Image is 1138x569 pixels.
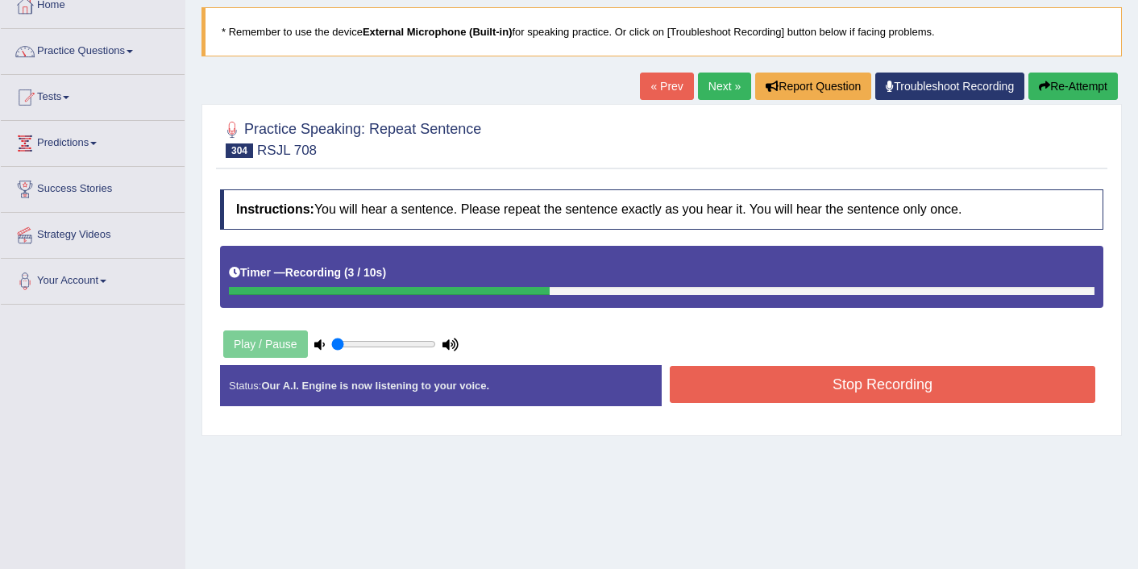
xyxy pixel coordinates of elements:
a: Predictions [1,121,185,161]
b: Recording [285,266,341,279]
a: Success Stories [1,167,185,207]
blockquote: * Remember to use the device for speaking practice. Or click on [Troubleshoot Recording] button b... [201,7,1122,56]
span: 304 [226,143,253,158]
b: ( [344,266,348,279]
small: RSJL 708 [257,143,317,158]
b: 3 / 10s [348,266,383,279]
a: Practice Questions [1,29,185,69]
button: Stop Recording [670,366,1095,403]
div: Status: [220,365,662,406]
a: Tests [1,75,185,115]
b: Instructions: [236,202,314,216]
a: Next » [698,73,751,100]
a: Strategy Videos [1,213,185,253]
h5: Timer — [229,267,386,279]
strong: Our A.I. Engine is now listening to your voice. [261,380,489,392]
button: Report Question [755,73,871,100]
a: Troubleshoot Recording [875,73,1024,100]
button: Re-Attempt [1028,73,1118,100]
h4: You will hear a sentence. Please repeat the sentence exactly as you hear it. You will hear the se... [220,189,1103,230]
b: ) [382,266,386,279]
a: Your Account [1,259,185,299]
b: External Microphone (Built-in) [363,26,513,38]
h2: Practice Speaking: Repeat Sentence [220,118,481,158]
a: « Prev [640,73,693,100]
